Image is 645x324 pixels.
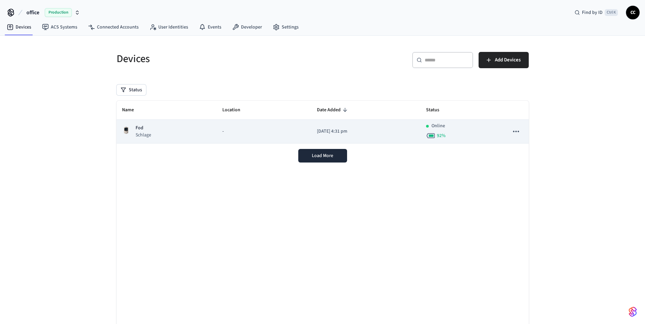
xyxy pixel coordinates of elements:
button: CC [626,6,640,19]
span: Production [45,8,72,17]
a: Devices [1,21,37,33]
button: Status [117,84,146,95]
span: Add Devices [495,56,521,64]
a: Developer [227,21,267,33]
a: Events [194,21,227,33]
span: Name [122,105,143,115]
img: SeamLogoGradient.69752ec5.svg [629,306,637,317]
span: 92 % [437,132,446,139]
a: Settings [267,21,304,33]
span: Ctrl K [605,9,618,16]
p: Schlage [136,132,151,138]
span: office [26,8,39,17]
p: Fod [136,125,151,132]
p: [DATE] 4:31 pm [317,128,415,135]
button: Load More [298,149,347,163]
a: Connected Accounts [83,21,144,33]
table: sticky table [117,101,529,144]
h5: Devices [117,52,319,66]
span: - [222,128,224,135]
span: Date Added [317,105,349,115]
p: Online [431,122,445,130]
a: User Identities [144,21,194,33]
span: CC [627,6,639,19]
span: Location [222,105,249,115]
span: Find by ID [582,9,603,16]
img: Schlage Sense Smart Deadbolt with Camelot Trim, Front [122,126,130,134]
div: Find by IDCtrl K [569,6,623,19]
span: Status [426,105,448,115]
button: Add Devices [479,52,529,68]
span: Load More [312,152,333,159]
a: ACS Systems [37,21,83,33]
